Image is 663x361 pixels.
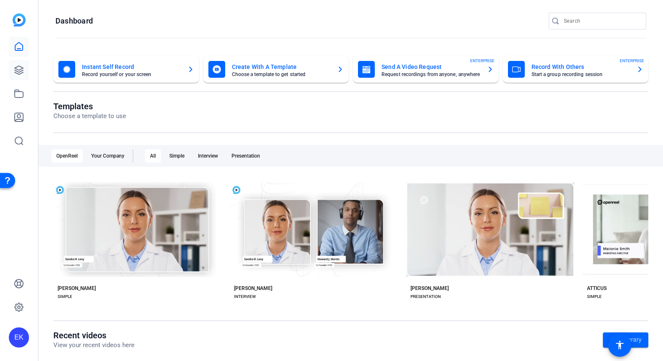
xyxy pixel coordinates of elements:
[503,56,649,83] button: Record With OthersStart a group recording sessionENTERPRISE
[470,58,495,64] span: ENTERPRISE
[53,101,126,111] h1: Templates
[13,13,26,26] img: blue-gradient.svg
[53,111,126,121] p: Choose a template to use
[55,16,93,26] h1: Dashboard
[353,56,499,83] button: Send A Video RequestRequest recordings from anyone, anywhereENTERPRISE
[232,72,331,77] mat-card-subtitle: Choose a template to get started
[564,16,639,26] input: Search
[58,293,72,300] div: SIMPLE
[53,330,134,340] h1: Recent videos
[82,62,181,72] mat-card-title: Instant Self Record
[381,72,480,77] mat-card-subtitle: Request recordings from anyone, anywhere
[615,340,625,350] mat-icon: accessibility
[531,62,630,72] mat-card-title: Record With Others
[145,149,161,163] div: All
[410,285,449,292] div: [PERSON_NAME]
[86,149,129,163] div: Your Company
[587,285,607,292] div: ATTICUS
[53,340,134,350] p: View your recent videos here
[164,149,189,163] div: Simple
[203,56,349,83] button: Create With A TemplateChoose a template to get started
[587,293,602,300] div: SIMPLE
[531,72,630,77] mat-card-subtitle: Start a group recording session
[58,285,96,292] div: [PERSON_NAME]
[82,72,181,77] mat-card-subtitle: Record yourself or your screen
[193,149,223,163] div: Interview
[9,327,29,348] div: EK
[51,149,83,163] div: OpenReel
[53,56,199,83] button: Instant Self RecordRecord yourself or your screen
[620,58,644,64] span: ENTERPRISE
[234,293,256,300] div: INTERVIEW
[410,293,441,300] div: PRESENTATION
[234,285,272,292] div: [PERSON_NAME]
[232,62,331,72] mat-card-title: Create With A Template
[226,149,265,163] div: Presentation
[603,332,648,348] a: Go to library
[381,62,480,72] mat-card-title: Send A Video Request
